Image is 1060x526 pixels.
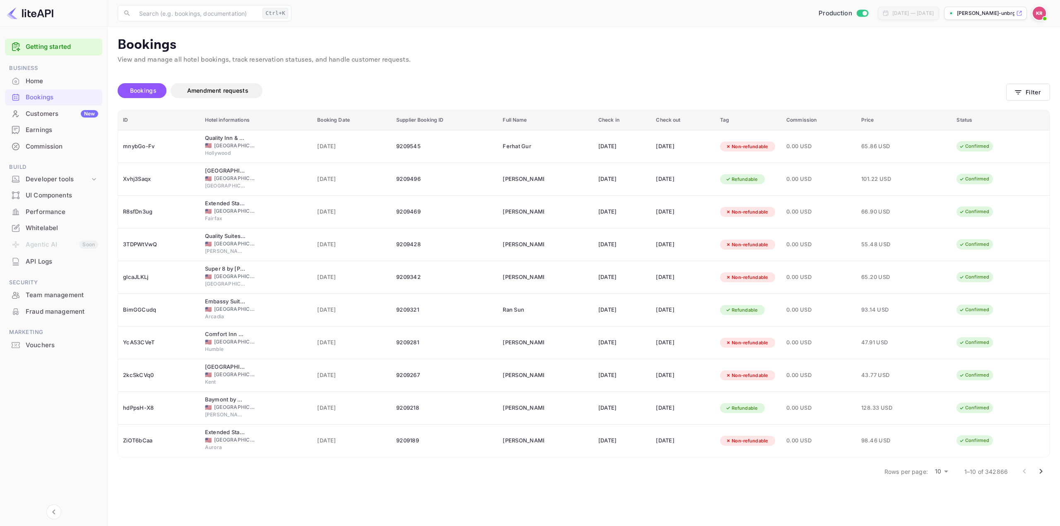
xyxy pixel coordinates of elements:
[5,187,102,204] div: UI Components
[5,204,102,219] a: Performance
[5,106,102,121] a: CustomersNew
[5,139,102,154] a: Commission
[5,38,102,55] div: Getting started
[26,191,98,200] div: UI Components
[7,7,53,20] img: LiteAPI logo
[26,257,98,267] div: API Logs
[26,207,98,217] div: Performance
[26,142,98,151] div: Commission
[26,109,98,119] div: Customers
[5,163,102,172] span: Build
[5,139,102,155] div: Commission
[5,204,102,220] div: Performance
[5,304,102,319] a: Fraud management
[5,254,102,270] div: API Logs
[5,337,102,353] div: Vouchers
[5,89,102,105] a: Bookings
[5,187,102,203] a: UI Components
[5,122,102,137] a: Earnings
[815,9,871,18] div: Switch to Sandbox mode
[26,125,98,135] div: Earnings
[957,10,1014,17] p: [PERSON_NAME]-unbrg.[PERSON_NAME]...
[5,328,102,337] span: Marketing
[819,9,852,18] span: Production
[26,42,98,52] a: Getting started
[5,220,102,235] a: Whitelabel
[26,77,98,86] div: Home
[81,110,98,118] div: New
[5,278,102,287] span: Security
[26,93,98,102] div: Bookings
[26,307,98,317] div: Fraud management
[26,291,98,300] div: Team management
[5,73,102,89] a: Home
[5,254,102,269] a: API Logs
[5,106,102,122] div: CustomersNew
[26,341,98,350] div: Vouchers
[5,64,102,73] span: Business
[5,337,102,353] a: Vouchers
[263,8,288,19] div: Ctrl+K
[5,304,102,320] div: Fraud management
[5,172,102,187] div: Developer tools
[5,122,102,138] div: Earnings
[892,10,934,17] div: [DATE] — [DATE]
[134,5,259,22] input: Search (e.g. bookings, documentation)
[5,89,102,106] div: Bookings
[46,504,61,519] button: Collapse navigation
[1033,7,1046,20] img: Kobus Roux
[26,175,90,184] div: Developer tools
[5,287,102,303] a: Team management
[26,223,98,233] div: Whitelabel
